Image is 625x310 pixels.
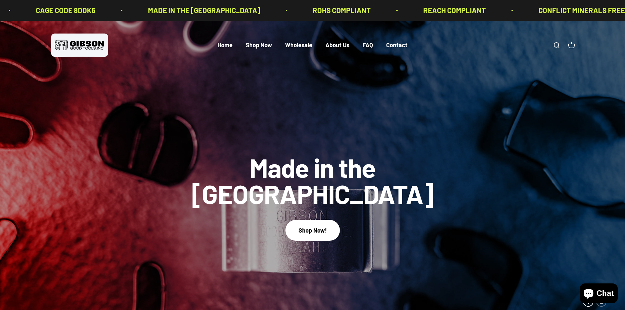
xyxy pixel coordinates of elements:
[363,42,373,49] a: FAQ
[538,5,625,16] p: CONFLICT MINERALS FREE
[285,220,340,240] button: Shop Now!
[386,42,407,49] a: Contact
[285,42,312,49] a: Wholesale
[299,226,327,235] div: Shop Now!
[578,283,620,305] inbox-online-store-chat: Shopify online store chat
[313,5,371,16] p: ROHS COMPLIANT
[246,42,272,49] a: Shop Now
[325,42,349,49] a: About Us
[148,5,260,16] p: MADE IN THE [GEOGRAPHIC_DATA]
[423,5,486,16] p: REACH COMPLIANT
[218,42,233,49] a: Home
[185,178,441,209] split-lines: Made in the [GEOGRAPHIC_DATA]
[36,5,95,16] p: CAGE CODE 8DDK6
